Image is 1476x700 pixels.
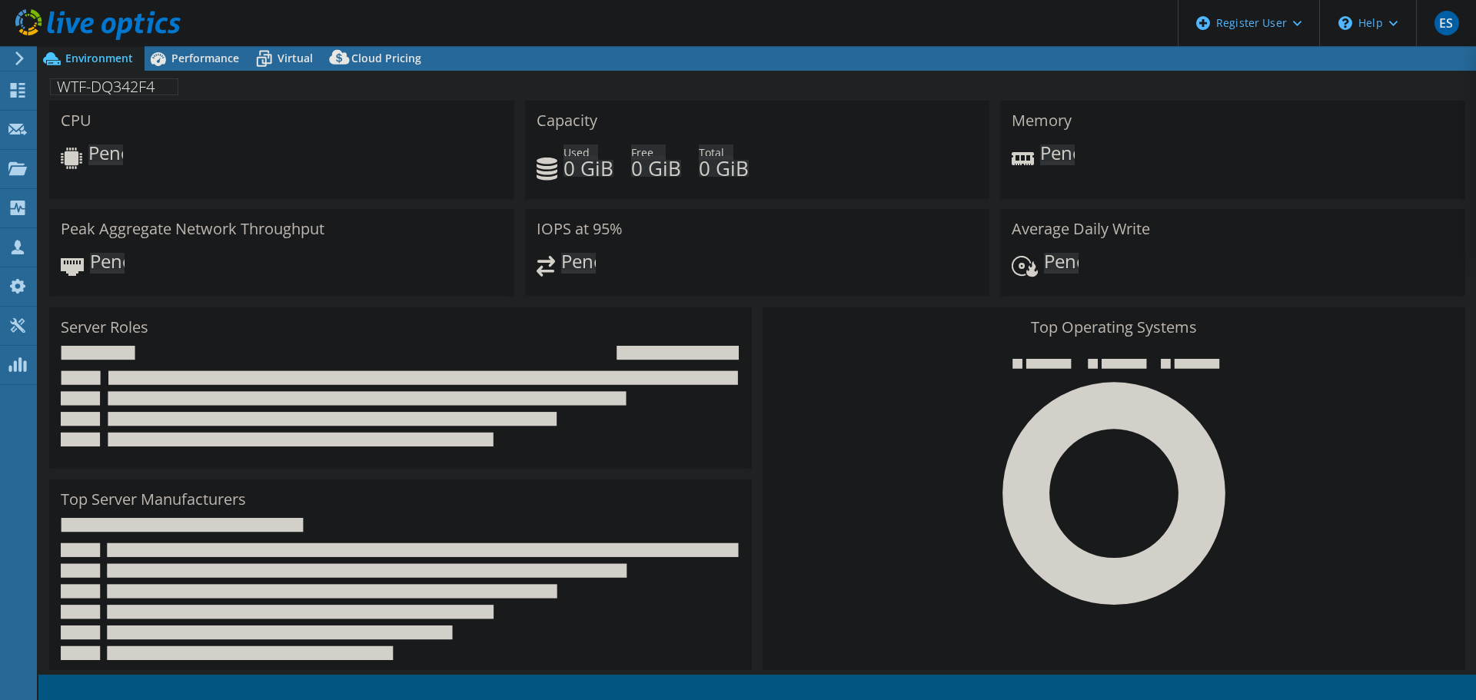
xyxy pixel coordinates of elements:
span: ES [1434,11,1459,35]
h3: Capacity [537,112,597,129]
h3: Average Daily Write [1012,221,1150,237]
span: Pending [90,253,125,274]
h4: 0 GiB [699,160,749,177]
span: Virtual [278,51,313,65]
h3: Memory [1012,112,1072,129]
span: Performance [171,51,239,65]
span: Pending [1040,144,1075,165]
h3: IOPS at 95% [537,221,623,237]
h3: CPU [61,112,91,129]
h3: Peak Aggregate Network Throughput [61,221,324,237]
span: Used [563,144,598,160]
svg: \n [1338,16,1352,30]
h4: 0 GiB [563,160,613,177]
h1: WTF-DQ342F4 [50,78,178,95]
span: Environment [65,51,133,65]
h3: Server Roles [61,319,148,336]
h3: Top Server Manufacturers [61,491,246,508]
span: Free [631,144,666,160]
span: Pending [1044,253,1079,274]
span: Pending [88,144,123,165]
h4: 0 GiB [631,160,681,177]
span: Cloud Pricing [351,51,421,65]
h3: Top Operating Systems [774,319,1454,336]
span: Total [699,144,733,160]
span: Pending [561,253,596,274]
